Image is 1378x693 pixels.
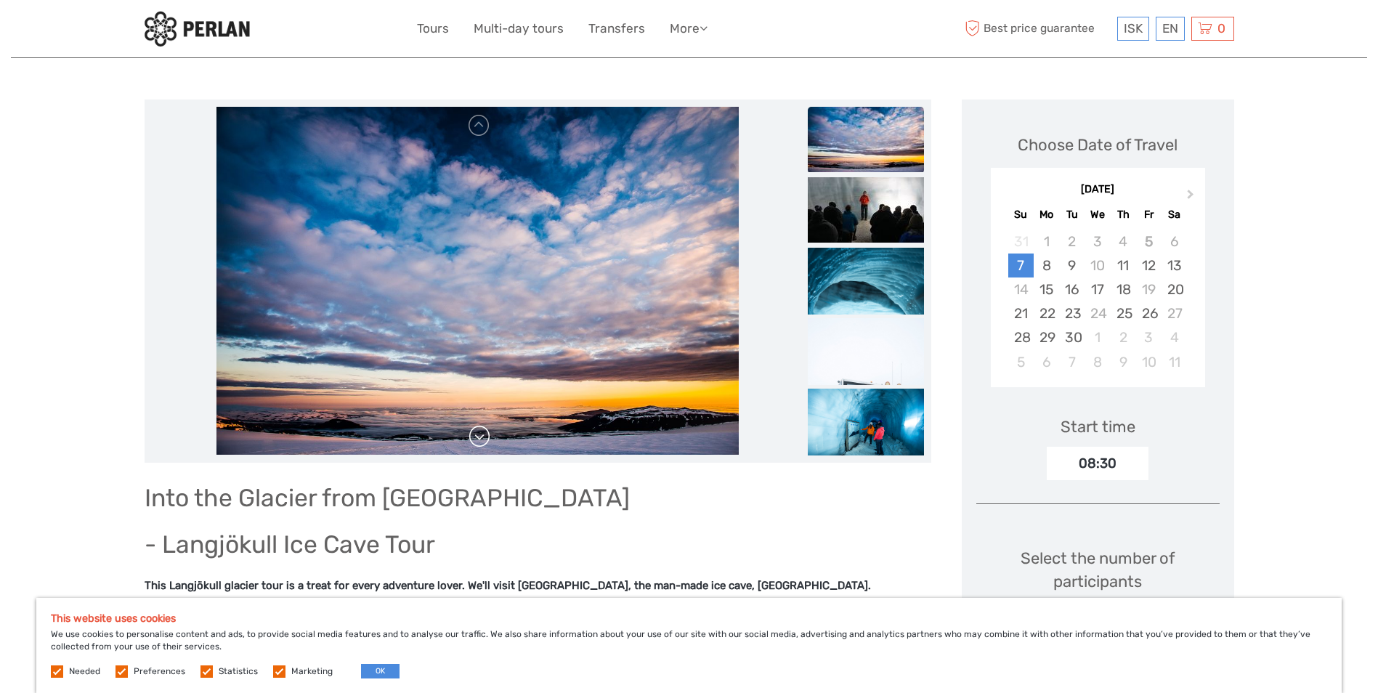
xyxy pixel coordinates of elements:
div: EN [1156,17,1185,41]
a: Tours [417,18,449,39]
div: Choose Saturday, September 13th, 2025 [1162,254,1187,277]
img: 56c4b3d4da864349951a8d5b452676bb.jpeg [808,248,924,422]
div: Start time [1061,416,1135,438]
div: Not available Sunday, August 31st, 2025 [1008,230,1034,254]
div: Choose Monday, September 29th, 2025 [1034,325,1059,349]
div: Not available Friday, September 5th, 2025 [1136,230,1162,254]
div: 08:30 [1047,447,1148,480]
label: Statistics [219,665,258,678]
div: Mo [1034,205,1059,224]
div: Not available Saturday, September 6th, 2025 [1162,230,1187,254]
img: 78c017c5f6d541388602ecc5aa2d43bc.jpeg [808,318,924,493]
div: Choose Monday, October 6th, 2025 [1034,350,1059,374]
div: Choose Tuesday, October 7th, 2025 [1059,350,1085,374]
div: Choose Sunday, September 28th, 2025 [1008,325,1034,349]
div: Choose Sunday, September 21st, 2025 [1008,301,1034,325]
div: Choose Thursday, September 25th, 2025 [1111,301,1136,325]
a: Multi-day tours [474,18,564,39]
div: Choose Monday, September 22nd, 2025 [1034,301,1059,325]
label: Needed [69,665,100,678]
div: Not available Friday, September 19th, 2025 [1136,277,1162,301]
div: Choose Friday, September 12th, 2025 [1136,254,1162,277]
div: Choose Saturday, October 11th, 2025 [1162,350,1187,374]
p: We're away right now. Please check back later! [20,25,164,37]
img: 7a9e2ded185e41cb8d6f72ee6785073f_main_slider.jpeg [216,107,739,455]
h5: This website uses cookies [51,612,1327,625]
div: Not available Saturday, September 27th, 2025 [1162,301,1187,325]
a: Transfers [588,18,645,39]
div: Choose Wednesday, October 8th, 2025 [1085,350,1110,374]
div: Choose Thursday, September 11th, 2025 [1111,254,1136,277]
div: Not available Wednesday, September 3rd, 2025 [1085,230,1110,254]
div: Choose Tuesday, September 16th, 2025 [1059,277,1085,301]
div: Choose Sunday, October 5th, 2025 [1008,350,1034,374]
div: Choose Saturday, October 4th, 2025 [1162,325,1187,349]
div: Choose Tuesday, September 23rd, 2025 [1059,301,1085,325]
div: month 2025-09 [995,230,1200,374]
div: Fr [1136,205,1162,224]
div: Not available Wednesday, September 10th, 2025 [1085,254,1110,277]
div: Choose Date of Travel [1018,134,1178,156]
div: Choose Friday, September 26th, 2025 [1136,301,1162,325]
strong: This Langjökull glacier tour is a treat for every adventure lover. We'll visit [GEOGRAPHIC_DATA],... [145,579,871,592]
div: Choose Wednesday, October 1st, 2025 [1085,325,1110,349]
div: Not available Wednesday, September 24th, 2025 [1085,301,1110,325]
div: Choose Tuesday, September 9th, 2025 [1059,254,1085,277]
div: Not available Monday, September 1st, 2025 [1034,230,1059,254]
div: Not available Sunday, September 14th, 2025 [1008,277,1034,301]
div: Choose Tuesday, September 30th, 2025 [1059,325,1085,349]
h1: Into the Glacier from [GEOGRAPHIC_DATA] [145,483,931,513]
button: Next Month [1180,186,1204,209]
span: 0 [1215,21,1228,36]
div: Choose Friday, October 3rd, 2025 [1136,325,1162,349]
div: Tu [1059,205,1085,224]
div: Not available Tuesday, September 2nd, 2025 [1059,230,1085,254]
div: Select the number of participants [976,547,1220,634]
img: 288-6a22670a-0f57-43d8-a107-52fbc9b92f2c_logo_small.jpg [145,11,250,46]
div: [DATE] [991,182,1205,198]
div: Choose Thursday, October 9th, 2025 [1111,350,1136,374]
div: Choose Monday, September 15th, 2025 [1034,277,1059,301]
div: Choose Thursday, September 18th, 2025 [1111,277,1136,301]
div: Sa [1162,205,1187,224]
div: Choose Wednesday, September 17th, 2025 [1085,277,1110,301]
div: We use cookies to personalise content and ads, to provide social media features and to analyse ou... [36,598,1342,693]
label: Marketing [291,665,333,678]
img: 7a9e2ded185e41cb8d6f72ee6785073f_slider_thumbnail.jpeg [808,107,924,172]
img: 93f9e51d46c94bc4a73d05730ff84aed_slider_thumbnail.jpeg [808,177,924,243]
div: Choose Monday, September 8th, 2025 [1034,254,1059,277]
span: ISK [1124,21,1143,36]
a: More [670,18,708,39]
div: Choose Friday, October 10th, 2025 [1136,350,1162,374]
h1: - Langjökull Ice Cave Tour [145,530,931,559]
button: Open LiveChat chat widget [167,23,185,40]
div: Choose Sunday, September 7th, 2025 [1008,254,1034,277]
label: Preferences [134,665,185,678]
div: Choose Saturday, September 20th, 2025 [1162,277,1187,301]
div: Not available Thursday, September 4th, 2025 [1111,230,1136,254]
img: 3f902d68b7e440dfbfefbc9f1aa5903a.jpeg [808,389,924,466]
div: Choose Thursday, October 2nd, 2025 [1111,325,1136,349]
div: We [1085,205,1110,224]
button: OK [361,664,400,678]
span: Best price guarantee [962,17,1114,41]
div: Su [1008,205,1034,224]
div: Th [1111,205,1136,224]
